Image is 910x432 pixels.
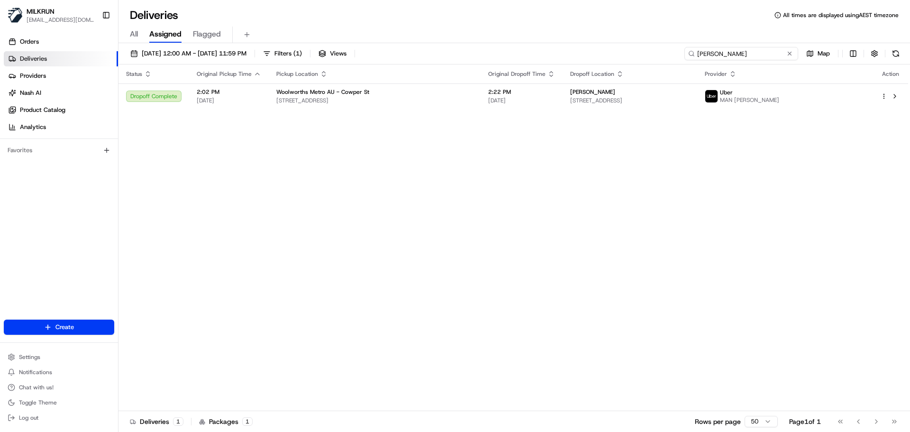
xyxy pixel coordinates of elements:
[274,49,302,58] span: Filters
[4,143,114,158] div: Favorites
[570,70,614,78] span: Dropoff Location
[4,68,118,83] a: Providers
[20,106,65,114] span: Product Catalog
[889,47,902,60] button: Refresh
[4,119,118,135] a: Analytics
[720,96,779,104] span: MAN [PERSON_NAME]
[20,89,41,97] span: Nash AI
[684,47,798,60] input: Type to search
[488,88,555,96] span: 2:22 PM
[130,8,178,23] h1: Deliveries
[27,7,55,16] button: MILKRUN
[570,97,690,104] span: [STREET_ADDRESS]
[570,88,615,96] span: [PERSON_NAME]
[4,102,118,118] a: Product Catalog
[789,417,821,426] div: Page 1 of 1
[126,47,251,60] button: [DATE] 12:00 AM - [DATE] 11:59 PM
[27,16,94,24] button: [EMAIL_ADDRESS][DOMAIN_NAME]
[142,49,246,58] span: [DATE] 12:00 AM - [DATE] 11:59 PM
[276,97,473,104] span: [STREET_ADDRESS]
[55,323,74,331] span: Create
[783,11,899,19] span: All times are displayed using AEST timezone
[4,411,114,424] button: Log out
[705,90,718,102] img: uber-new-logo.jpeg
[314,47,351,60] button: Views
[818,49,830,58] span: Map
[4,85,118,101] a: Nash AI
[276,70,318,78] span: Pickup Location
[802,47,834,60] button: Map
[4,396,114,409] button: Toggle Theme
[20,55,47,63] span: Deliveries
[705,70,727,78] span: Provider
[4,381,114,394] button: Chat with us!
[4,4,98,27] button: MILKRUNMILKRUN[EMAIL_ADDRESS][DOMAIN_NAME]
[149,28,182,40] span: Assigned
[20,72,46,80] span: Providers
[293,49,302,58] span: ( 1 )
[197,70,252,78] span: Original Pickup Time
[695,417,741,426] p: Rows per page
[242,417,253,426] div: 1
[19,384,54,391] span: Chat with us!
[19,414,38,422] span: Log out
[4,320,114,335] button: Create
[276,88,369,96] span: Woolworths Metro AU - Cowper St
[197,88,261,96] span: 2:02 PM
[19,353,40,361] span: Settings
[259,47,306,60] button: Filters(1)
[130,417,183,426] div: Deliveries
[19,399,57,406] span: Toggle Theme
[488,97,555,104] span: [DATE]
[8,8,23,23] img: MILKRUN
[197,97,261,104] span: [DATE]
[130,28,138,40] span: All
[4,51,118,66] a: Deliveries
[4,350,114,364] button: Settings
[4,34,118,49] a: Orders
[330,49,346,58] span: Views
[20,37,39,46] span: Orders
[720,89,733,96] span: Uber
[488,70,546,78] span: Original Dropoff Time
[126,70,142,78] span: Status
[20,123,46,131] span: Analytics
[173,417,183,426] div: 1
[193,28,221,40] span: Flagged
[881,70,901,78] div: Action
[199,417,253,426] div: Packages
[4,366,114,379] button: Notifications
[19,368,52,376] span: Notifications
